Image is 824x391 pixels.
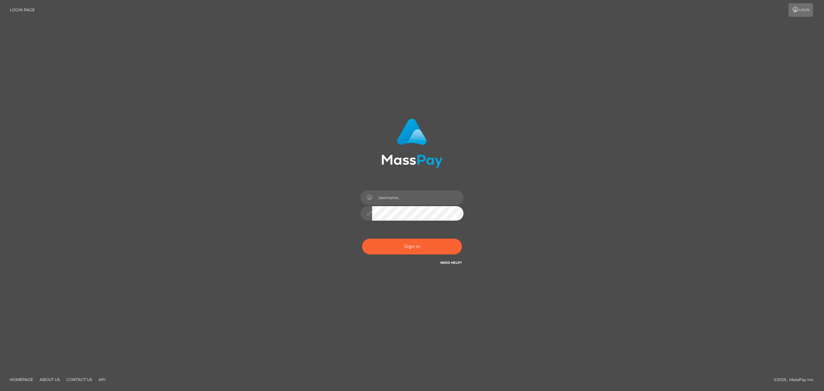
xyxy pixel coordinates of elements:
a: About Us [37,375,62,385]
button: Sign in [362,239,462,254]
img: MassPay Login [381,119,443,168]
div: © 2025 , MassPay Inc. [774,376,819,383]
a: API [96,375,108,385]
input: Username... [372,190,464,205]
a: Need Help? [440,261,462,265]
a: Login Page [10,3,35,17]
a: Contact Us [64,375,95,385]
a: Homepage [7,375,36,385]
a: Login [789,3,813,17]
